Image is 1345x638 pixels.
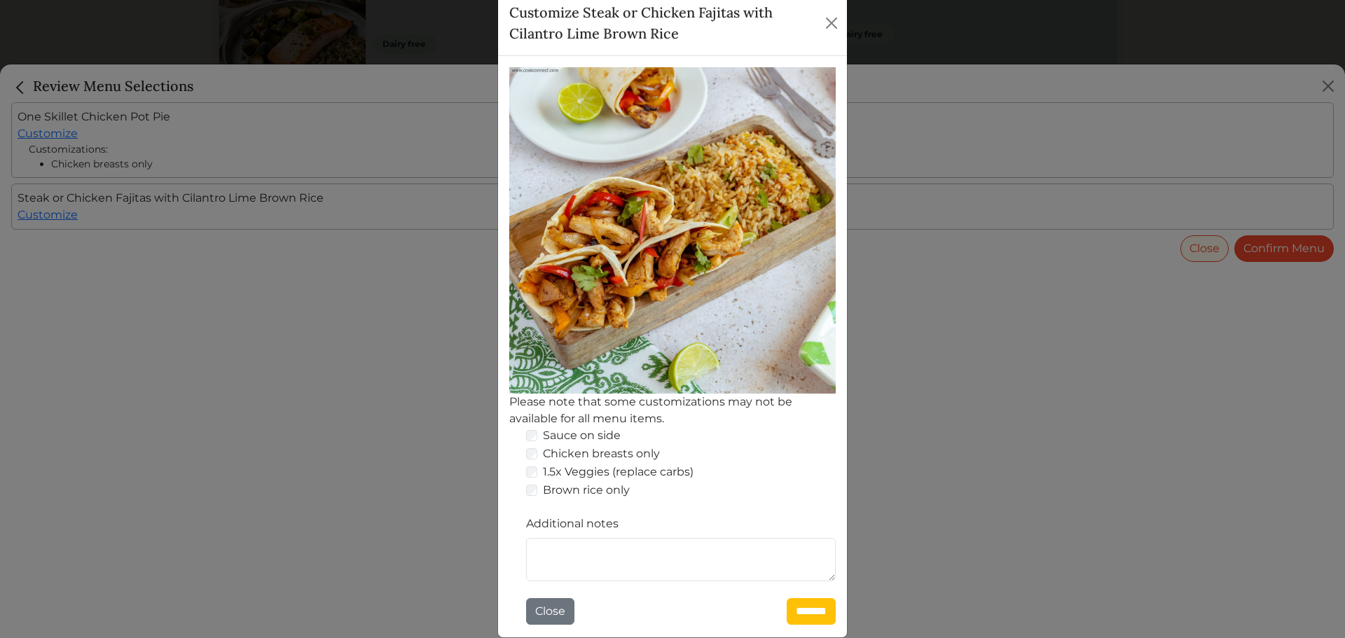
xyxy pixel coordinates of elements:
[509,2,822,44] h5: Customize Steak or Chicken Fajitas with Cilantro Lime Brown Rice
[543,464,694,480] label: 1.5x Veggies (replace carbs)
[543,427,621,444] label: Sauce on side
[509,67,836,394] img: Steak or Chicken Fajitas with Cilantro Lime Brown Rice
[543,445,660,462] label: Chicken breasts only
[509,394,836,427] div: Please note that some customizations may not be available for all menu items.
[543,482,630,499] label: Brown rice only
[526,598,574,625] button: Close
[526,515,619,532] label: Additional notes
[822,12,841,34] button: Close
